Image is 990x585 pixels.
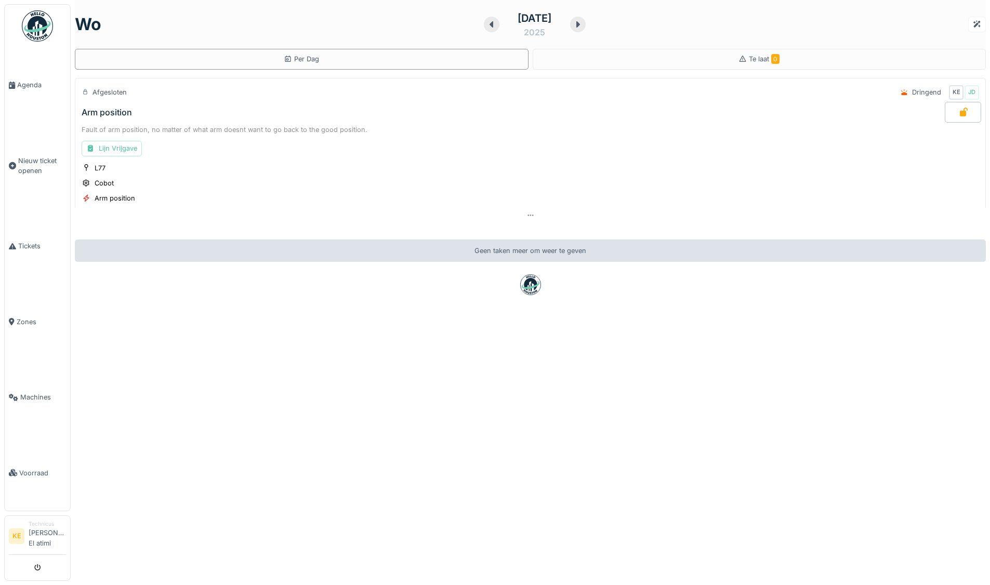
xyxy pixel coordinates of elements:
[93,87,127,97] div: Afgesloten
[5,208,70,284] a: Tickets
[518,10,551,26] div: [DATE]
[82,108,132,117] div: Arm position
[19,468,66,478] span: Voorraad
[22,10,53,42] img: Badge_color-CXgf-gQk.svg
[75,15,101,34] h1: wo
[9,528,24,544] li: KE
[749,55,780,63] span: Te laat
[95,178,114,188] div: Cobot
[949,85,963,100] div: KE
[82,125,979,135] div: Fault of arm position, no matter of what arm doesnt want to go back to the good position.
[75,240,986,262] div: Geen taken meer om weer te geven
[5,284,70,360] a: Zones
[29,520,66,528] div: Technicus
[520,274,541,295] img: badge-BVDL4wpA.svg
[95,193,135,203] div: Arm position
[5,123,70,208] a: Nieuw ticket openen
[5,360,70,435] a: Machines
[17,317,66,327] span: Zones
[17,80,66,90] span: Agenda
[82,141,142,156] div: Lijn Vrijgave
[771,54,780,64] span: 0
[20,392,66,402] span: Machines
[284,54,319,64] div: Per Dag
[29,520,66,552] li: [PERSON_NAME] El atimi
[9,520,66,555] a: KE Technicus[PERSON_NAME] El atimi
[18,156,66,176] span: Nieuw ticket openen
[5,47,70,123] a: Agenda
[912,87,941,97] div: Dringend
[524,26,545,38] div: 2025
[5,435,70,511] a: Voorraad
[965,85,979,100] div: JD
[95,163,105,173] div: L77
[18,241,66,251] span: Tickets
